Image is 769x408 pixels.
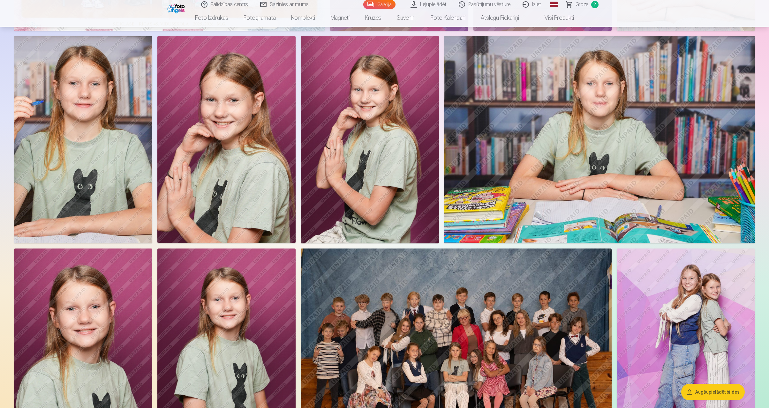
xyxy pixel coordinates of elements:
a: Foto izdrukas [187,9,236,27]
a: Komplekti [283,9,323,27]
a: Krūzes [357,9,389,27]
a: Fotogrāmata [236,9,283,27]
a: Magnēti [323,9,357,27]
img: /fa1 [167,3,186,13]
a: Foto kalendāri [423,9,473,27]
button: Augšupielādēt bildes [681,384,745,400]
a: Visi produkti [527,9,582,27]
a: Suvenīri [389,9,423,27]
a: Atslēgu piekariņi [473,9,527,27]
span: 2 [591,1,599,8]
span: Grozs [576,1,589,8]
